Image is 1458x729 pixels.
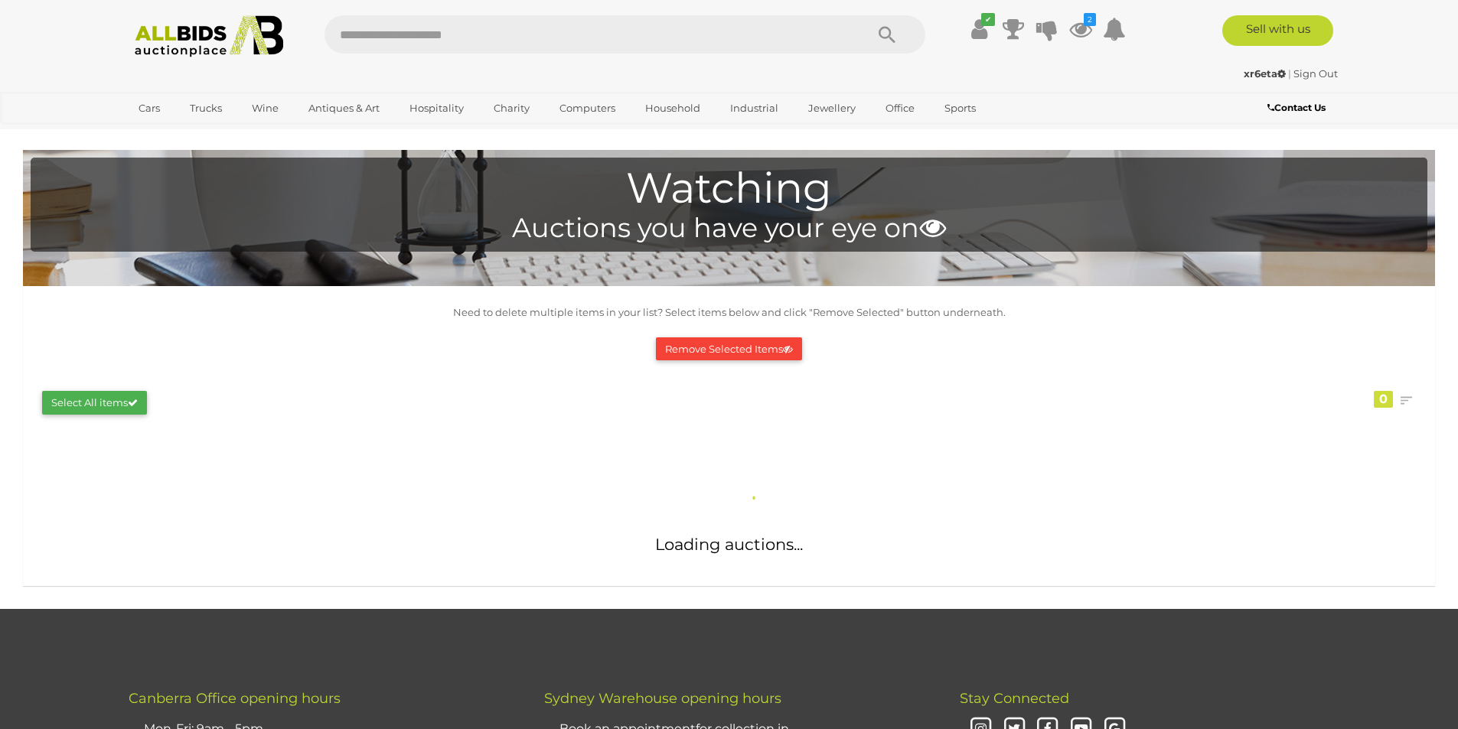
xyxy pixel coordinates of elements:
[720,96,788,121] a: Industrial
[968,15,991,43] a: ✔
[484,96,540,121] a: Charity
[31,304,1427,321] p: Need to delete multiple items in your list? Select items below and click "Remove Selected" button...
[42,391,147,415] button: Select All items
[934,96,986,121] a: Sports
[1293,67,1338,80] a: Sign Out
[635,96,710,121] a: Household
[981,13,995,26] i: ✔
[242,96,289,121] a: Wine
[126,15,292,57] img: Allbids.com.au
[1374,391,1393,408] div: 0
[129,690,341,707] span: Canberra Office opening hours
[400,96,474,121] a: Hospitality
[1244,67,1288,80] a: xr6eta
[1084,13,1096,26] i: 2
[1267,102,1326,113] b: Contact Us
[798,96,866,121] a: Jewellery
[656,337,802,361] button: Remove Selected Items
[38,213,1420,243] h4: Auctions you have your eye on
[1288,67,1291,80] span: |
[1222,15,1333,46] a: Sell with us
[129,121,257,146] a: [GEOGRAPHIC_DATA]
[876,96,925,121] a: Office
[655,535,803,554] span: Loading auctions...
[960,690,1069,707] span: Stay Connected
[298,96,390,121] a: Antiques & Art
[1069,15,1092,43] a: 2
[38,165,1420,212] h1: Watching
[1267,99,1329,116] a: Contact Us
[1244,67,1286,80] strong: xr6eta
[544,690,781,707] span: Sydney Warehouse opening hours
[550,96,625,121] a: Computers
[849,15,925,54] button: Search
[129,96,170,121] a: Cars
[180,96,232,121] a: Trucks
